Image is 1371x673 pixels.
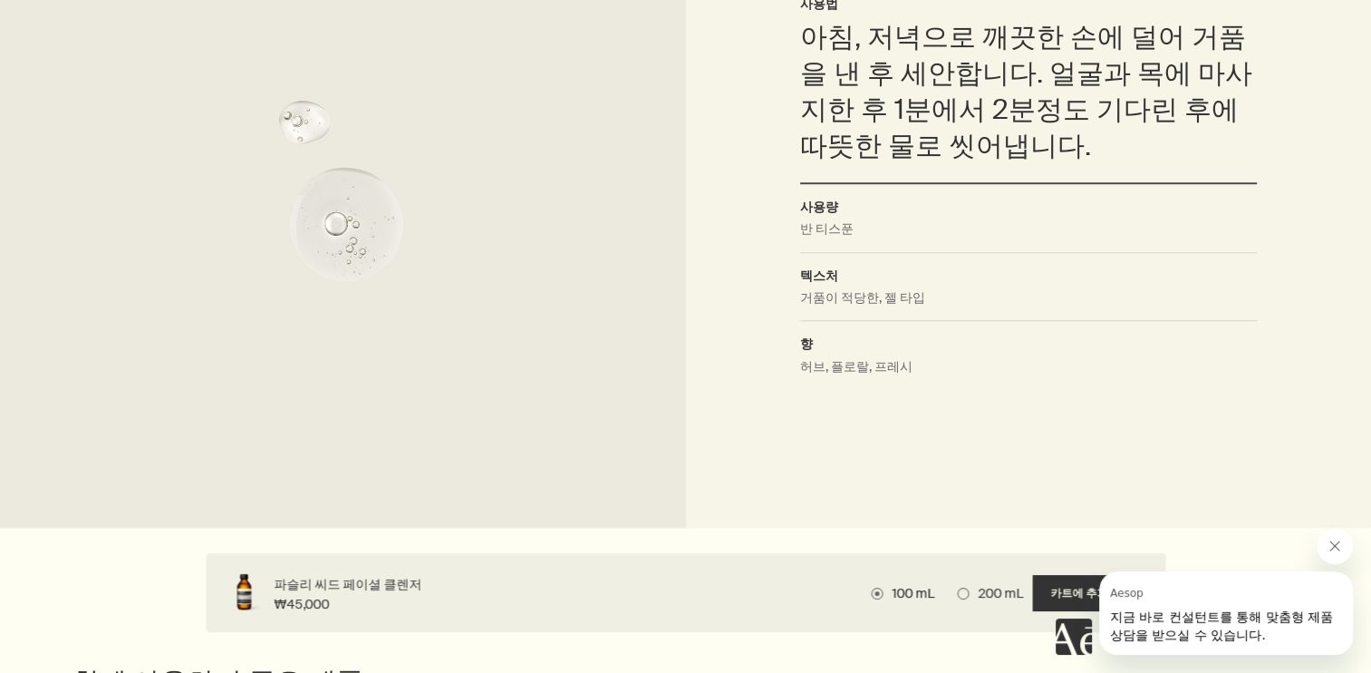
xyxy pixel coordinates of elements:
h2: 사용량 [800,197,1257,217]
span: 파슬리 씨드 페이셜 클렌저 [274,576,421,594]
h2: 향 [800,334,1257,354]
span: 200 mL [969,585,1023,601]
iframe: Aesop의 메시지 닫기 [1317,528,1353,564]
p: 아침, 저녁으로 깨끗한 손에 덜어 거품을 낸 후 세안합니다. 얼굴과 목에 마사지한 후 1분에서 2분정도 기다린 후에 따뜻한 물로 씻어냅니다. [800,19,1257,164]
iframe: 내용 없음 [1056,619,1092,655]
img: Parsley Seed Facial Cleanser in amber glass bottle [224,572,264,613]
h2: 텍스처 [800,266,1257,286]
dd: 반 티스푼 [800,219,1257,252]
span: ₩45,000 [274,596,329,614]
dd: 거품이 적당한, 젤 타입 [800,288,1257,321]
span: 100 mL [883,585,934,601]
iframe: Aesop의 메시지 [1099,571,1353,655]
button: 카트에 추가하기 - ₩45,000 [1032,575,1147,611]
div: Aesop님의 말: "지금 바로 컨설턴트를 통해 맞춤형 제품 상담을 받으실 수 있습니다.". 대화를 계속하려면 메시징 창을 엽니다. [1056,528,1353,655]
dd: 허브, 플로랄, 프레시 [800,356,1257,389]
